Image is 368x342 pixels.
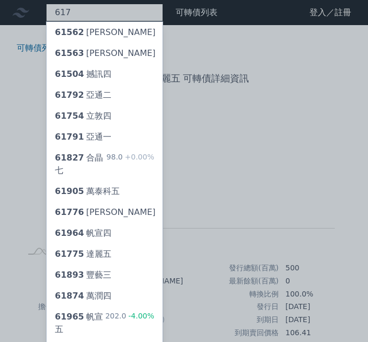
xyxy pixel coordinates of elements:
[55,312,84,322] span: 61965
[47,181,163,202] a: 61905萬泰科五
[55,27,84,37] span: 61562
[47,85,163,106] a: 61792亞通二
[105,311,154,336] div: 202.0
[47,147,163,181] a: 61827合晶七 98.0+0.00%
[47,202,163,223] a: 61776[PERSON_NAME]
[123,153,154,161] span: +0.00%
[55,290,111,302] div: 萬潤四
[55,110,111,122] div: 立敦四
[47,306,163,340] a: 61965帆宣五 202.0-4.00%
[55,248,111,260] div: 達麗五
[55,206,156,219] div: [PERSON_NAME]
[47,265,163,286] a: 61893豐藝三
[55,153,84,163] span: 61827
[55,69,84,79] span: 61504
[55,311,105,336] div: 帆宣五
[55,90,84,100] span: 61792
[47,127,163,147] a: 61791亞通一
[55,227,111,240] div: 帆宣四
[55,152,107,177] div: 合晶七
[47,64,163,85] a: 61504撼訊四
[55,111,84,121] span: 61754
[55,228,84,238] span: 61964
[55,132,84,142] span: 61791
[47,223,163,244] a: 61964帆宣四
[55,131,111,143] div: 亞通一
[47,244,163,265] a: 61775達麗五
[55,26,156,39] div: [PERSON_NAME]
[55,89,111,101] div: 亞通二
[47,43,163,64] a: 61563[PERSON_NAME]
[55,270,84,280] span: 61893
[55,249,84,259] span: 61775
[47,22,163,43] a: 61562[PERSON_NAME]
[55,185,120,198] div: 萬泰科五
[55,68,111,81] div: 撼訊四
[55,47,156,60] div: [PERSON_NAME]
[126,312,154,320] span: -4.00%
[55,269,111,281] div: 豐藝三
[47,106,163,127] a: 61754立敦四
[55,186,84,196] span: 61905
[55,207,84,217] span: 61776
[55,291,84,301] span: 61874
[107,152,154,177] div: 98.0
[55,48,84,58] span: 61563
[47,286,163,306] a: 61874萬潤四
